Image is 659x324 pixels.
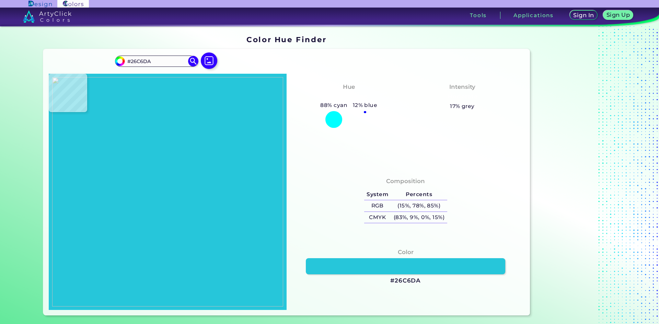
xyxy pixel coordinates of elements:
h5: 88% cyan [318,101,350,110]
h5: (83%, 9%, 0%, 15%) [391,212,447,223]
h5: (15%, 78%, 85%) [391,200,447,212]
h4: Composition [386,176,425,186]
h3: Applications [513,13,554,18]
h5: CMYK [364,212,391,223]
a: Sign In [569,10,598,20]
h5: Sign In [573,12,594,18]
h5: 12% blue [350,101,380,110]
h4: Intensity [449,82,475,92]
h5: System [364,189,391,200]
h5: RGB [364,200,391,212]
h3: Bluish Cyan [326,93,371,101]
img: icon picture [201,52,217,69]
h3: #26C6DA [390,277,421,285]
a: Sign Up [603,10,634,20]
h1: Color Hue Finder [246,34,326,45]
h3: Tools [470,13,487,18]
h5: 17% grey [450,102,475,111]
input: type color.. [125,57,188,66]
h4: Hue [343,82,355,92]
img: 8ac128c2-7713-4293-9420-a6e25b4d2383 [52,77,283,307]
img: ArtyClick Design logo [28,1,51,7]
h4: Color [398,247,414,257]
img: logo_artyclick_colors_white.svg [23,10,71,23]
h3: Moderate [444,93,481,101]
h5: Sign Up [606,12,630,18]
h5: Percents [391,189,447,200]
img: icon search [188,56,198,66]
